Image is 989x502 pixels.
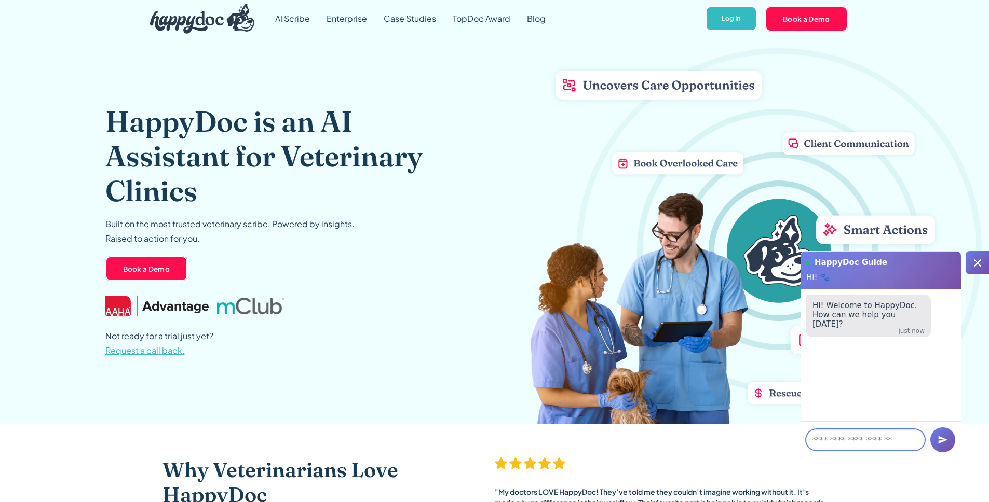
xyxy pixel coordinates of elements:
span: Request a call back. [105,345,185,356]
img: mclub logo [217,298,283,314]
p: Not ready for a trial just yet? [105,329,213,358]
img: AAHA Advantage logo [105,296,209,316]
h1: HappyDoc is an AI Assistant for Veterinary Clinics [105,104,456,208]
p: Built on the most trusted veterinary scribe. Powered by insights. Raised to action for you. [105,217,355,246]
img: HappyDoc Logo: A happy dog with his ear up, listening. [150,4,255,34]
a: Log In [706,6,757,32]
a: home [142,1,255,36]
a: Book a Demo [105,256,188,281]
a: Book a Demo [765,6,848,31]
